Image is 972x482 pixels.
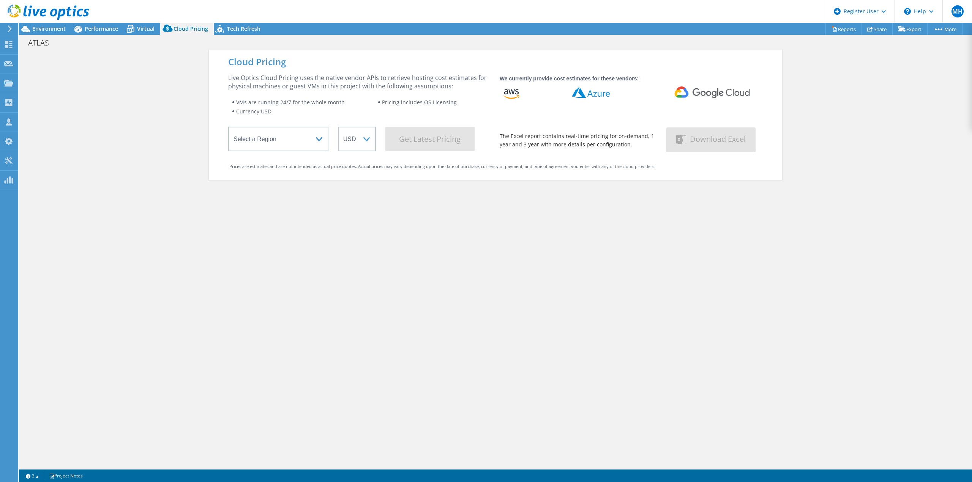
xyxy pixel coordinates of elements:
[21,471,44,480] a: 2
[137,25,155,32] span: Virtual
[229,162,762,171] div: Prices are estimates and are not intended as actual price quotes. Actual prices may vary dependin...
[927,23,963,35] a: More
[236,108,271,115] span: Currency: USD
[500,132,657,149] div: The Excel report contains real-time pricing for on-demand, 1 year and 3 year with more details pe...
[174,25,208,32] span: Cloud Pricing
[44,471,88,480] a: Project Notes
[951,5,964,17] span: MH
[32,25,66,32] span: Environment
[500,75,639,82] strong: We currently provide cost estimates for these vendors:
[862,23,893,35] a: Share
[904,8,911,15] svg: \n
[382,99,457,106] span: Pricing includes OS Licensing
[25,39,61,47] h1: ATLAS
[227,25,260,32] span: Tech Refresh
[228,74,490,90] div: Live Optics Cloud Pricing uses the native vendor APIs to retrieve hosting cost estimates for phys...
[85,25,118,32] span: Performance
[228,58,763,66] div: Cloud Pricing
[236,99,345,106] span: VMs are running 24/7 for the whole month
[825,23,862,35] a: Reports
[892,23,928,35] a: Export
